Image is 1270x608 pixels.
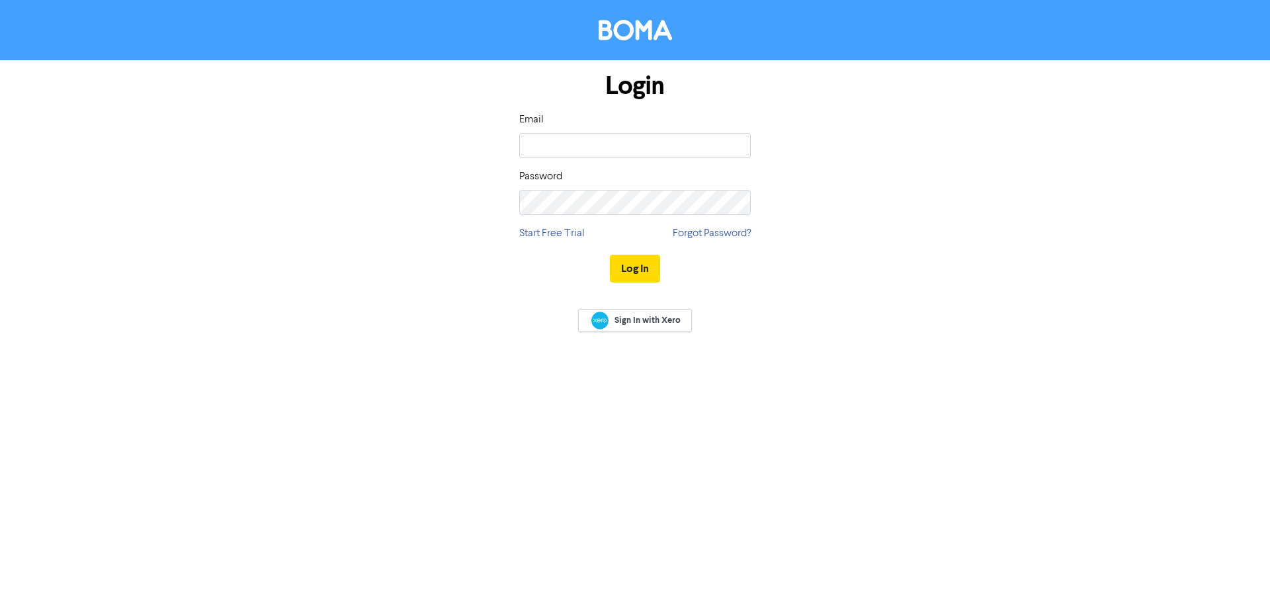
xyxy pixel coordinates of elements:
[578,309,692,332] a: Sign In with Xero
[519,226,585,241] a: Start Free Trial
[591,312,609,329] img: Xero logo
[610,255,660,282] button: Log In
[673,226,751,241] a: Forgot Password?
[519,112,544,128] label: Email
[519,71,751,101] h1: Login
[614,314,681,326] span: Sign In with Xero
[519,169,562,185] label: Password
[599,20,672,40] img: BOMA Logo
